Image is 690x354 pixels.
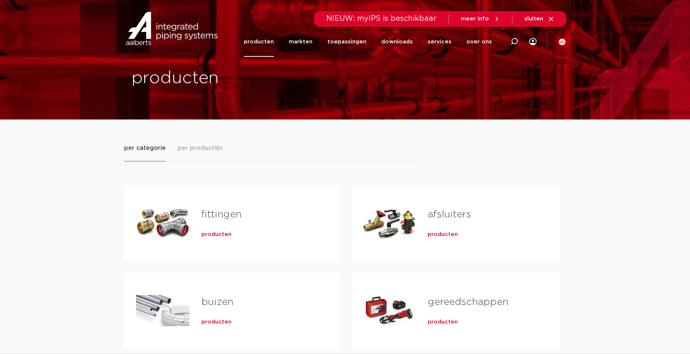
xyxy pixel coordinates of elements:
span: per productlijn [178,144,223,153]
h1: producten [132,66,341,90]
span: sluiten [524,16,543,22]
a: gereedschappen [428,297,508,307]
a: afsluiters [428,210,471,219]
a: producten [244,27,274,57]
a: toepassingen [327,27,366,57]
a: buizen [201,297,233,307]
a: sluiten [524,16,554,22]
div: my IPS [529,27,537,57]
a: producten [201,231,231,238]
a: meer info [461,16,500,22]
a: producten [428,318,458,326]
a: fittingen [201,210,242,219]
nav: Menu [244,27,492,57]
span: meer info [461,16,489,22]
a: markten [289,27,312,57]
span: NIEUW: myIPS is beschikbaar [326,15,437,22]
a: services [428,27,451,57]
a: downloads [381,27,413,57]
a: producten [201,318,231,326]
a: producten [428,231,458,238]
a: over ons [466,27,492,57]
span: per categorie [124,144,166,153]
